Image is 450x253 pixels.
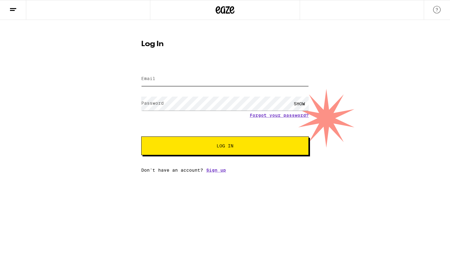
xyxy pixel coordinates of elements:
label: Email [141,76,155,81]
a: Forgot your password? [250,113,309,118]
a: Sign up [206,168,226,173]
h1: Log In [141,41,309,48]
input: Email [141,72,309,86]
label: Password [141,101,164,106]
div: SHOW [290,97,309,111]
span: Log In [217,144,233,148]
div: Don't have an account? [141,168,309,173]
button: Log In [141,136,309,155]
